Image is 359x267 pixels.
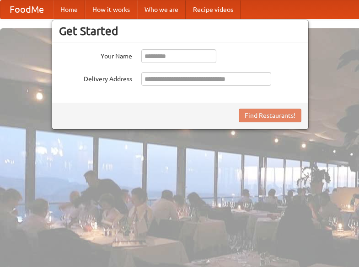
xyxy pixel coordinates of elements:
[137,0,186,19] a: Who we are
[186,0,241,19] a: Recipe videos
[59,49,132,61] label: Your Name
[85,0,137,19] a: How it works
[59,24,301,38] h3: Get Started
[239,109,301,122] button: Find Restaurants!
[0,0,53,19] a: FoodMe
[59,72,132,84] label: Delivery Address
[53,0,85,19] a: Home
